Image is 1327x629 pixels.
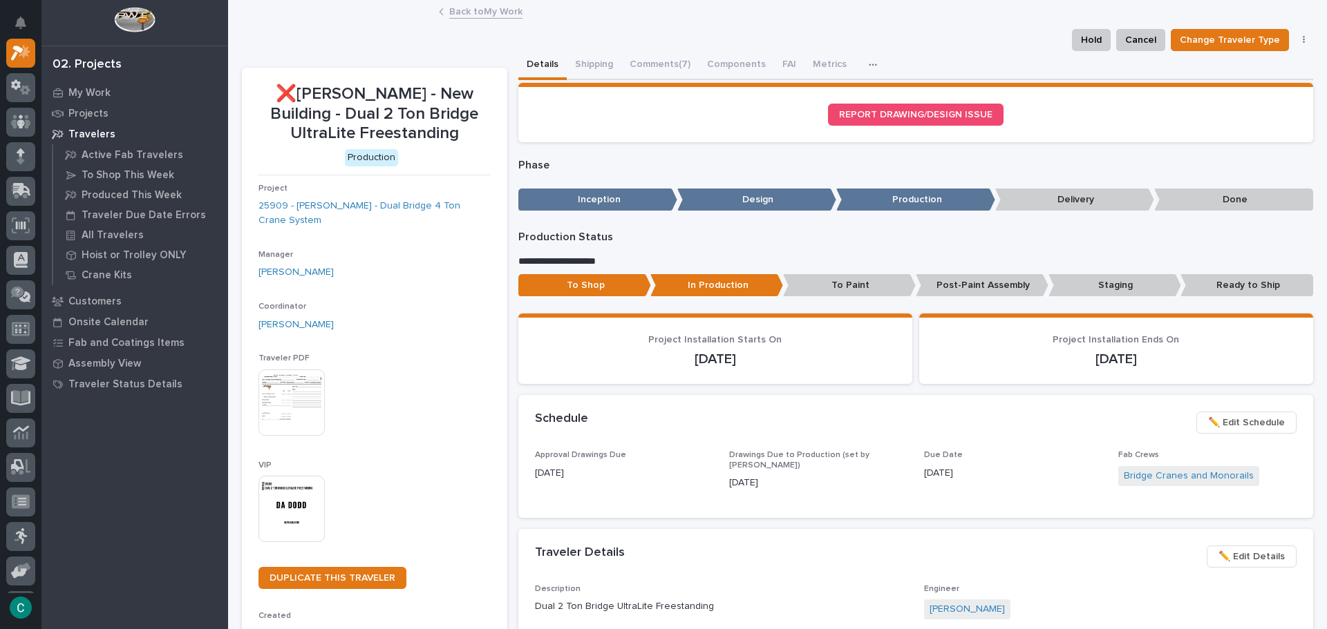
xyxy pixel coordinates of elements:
[1196,412,1297,434] button: ✏️ Edit Schedule
[82,189,182,202] p: Produced This Week
[1180,32,1280,48] span: Change Traveler Type
[518,188,677,211] p: Inception
[82,249,187,262] p: Hoist or Trolley ONLY
[828,104,1004,126] a: REPORT DRAWING/DESIGN ISSUE
[258,461,272,470] span: VIP
[1154,188,1313,211] p: Done
[1208,414,1285,431] span: ✏️ Edit Schedule
[41,311,228,332] a: Onsite Calendar
[53,57,122,72] div: 02. Projects
[449,3,523,19] a: Back toMy Work
[258,612,291,620] span: Created
[567,51,621,80] button: Shipping
[41,124,228,144] a: Travelers
[68,296,122,308] p: Customers
[82,209,206,222] p: Traveler Due Date Errors
[924,451,963,459] span: Due Date
[648,335,782,345] span: Project Installation Starts On
[345,149,398,166] div: Production
[41,82,228,103] a: My Work
[114,7,155,32] img: Workspace Logo
[783,274,916,297] p: To Paint
[518,159,1314,172] p: Phase
[258,318,334,332] a: [PERSON_NAME]
[924,466,1102,481] p: [DATE]
[53,265,228,284] a: Crane Kits
[1053,335,1179,345] span: Project Installation Ends On
[82,229,144,242] p: All Travelers
[53,165,228,184] a: To Shop This Week
[68,337,185,349] p: Fab and Coatings Items
[68,87,111,99] p: My Work
[6,8,35,37] button: Notifications
[1207,545,1297,568] button: ✏️ Edit Details
[836,188,995,211] p: Production
[995,188,1154,211] p: Delivery
[518,231,1314,244] p: Production Status
[41,332,228,353] a: Fab and Coatings Items
[1124,469,1254,483] a: Bridge Cranes and Monorails
[68,358,141,370] p: Assembly View
[535,585,581,593] span: Description
[535,466,713,481] p: [DATE]
[699,51,774,80] button: Components
[535,351,896,367] p: [DATE]
[535,599,907,614] p: Dual 2 Ton Bridge UltraLite Freestanding
[1072,29,1111,51] button: Hold
[53,145,228,164] a: Active Fab Travelers
[41,103,228,124] a: Projects
[53,225,228,244] a: All Travelers
[924,585,959,593] span: Engineer
[650,274,783,297] p: In Production
[258,354,310,362] span: Traveler PDF
[68,378,182,391] p: Traveler Status Details
[41,291,228,311] a: Customers
[930,602,1005,617] a: [PERSON_NAME]
[53,205,228,224] a: Traveler Due Date Errors
[258,251,293,259] span: Manager
[258,84,491,144] p: ❌[PERSON_NAME] - New Building - Dual 2 Ton Bridge UltraLite Freestanding
[68,316,149,329] p: Onsite Calendar
[1218,548,1285,565] span: ✏️ Edit Details
[677,188,836,211] p: Design
[804,51,855,80] button: Metrics
[729,476,907,490] p: [DATE]
[518,51,567,80] button: Details
[82,269,132,282] p: Crane Kits
[535,412,588,427] h2: Schedule
[258,265,334,280] a: [PERSON_NAME]
[916,274,1048,297] p: Post-Paint Assembly
[535,451,626,459] span: Approval Drawings Due
[1171,29,1289,51] button: Change Traveler Type
[53,185,228,204] a: Produced This Week
[6,593,35,622] button: users-avatar
[1048,274,1181,297] p: Staging
[68,128,115,141] p: Travelers
[729,451,869,469] span: Drawings Due to Production (set by [PERSON_NAME])
[936,351,1297,367] p: [DATE]
[839,110,992,119] span: REPORT DRAWING/DESIGN ISSUE
[258,184,288,193] span: Project
[258,199,491,228] a: 25909 - [PERSON_NAME] - Dual Bridge 4 Ton Crane System
[1118,451,1159,459] span: Fab Crews
[41,374,228,394] a: Traveler Status Details
[68,108,109,120] p: Projects
[1180,274,1313,297] p: Ready to Ship
[82,149,183,162] p: Active Fab Travelers
[17,17,35,39] div: Notifications
[41,353,228,374] a: Assembly View
[535,545,625,561] h2: Traveler Details
[518,274,651,297] p: To Shop
[258,567,406,589] a: DUPLICATE THIS TRAVELER
[1081,32,1102,48] span: Hold
[774,51,804,80] button: FAI
[1125,32,1156,48] span: Cancel
[82,169,174,182] p: To Shop This Week
[258,302,306,311] span: Coordinator
[270,573,395,583] span: DUPLICATE THIS TRAVELER
[1116,29,1165,51] button: Cancel
[621,51,699,80] button: Comments (7)
[53,245,228,264] a: Hoist or Trolley ONLY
